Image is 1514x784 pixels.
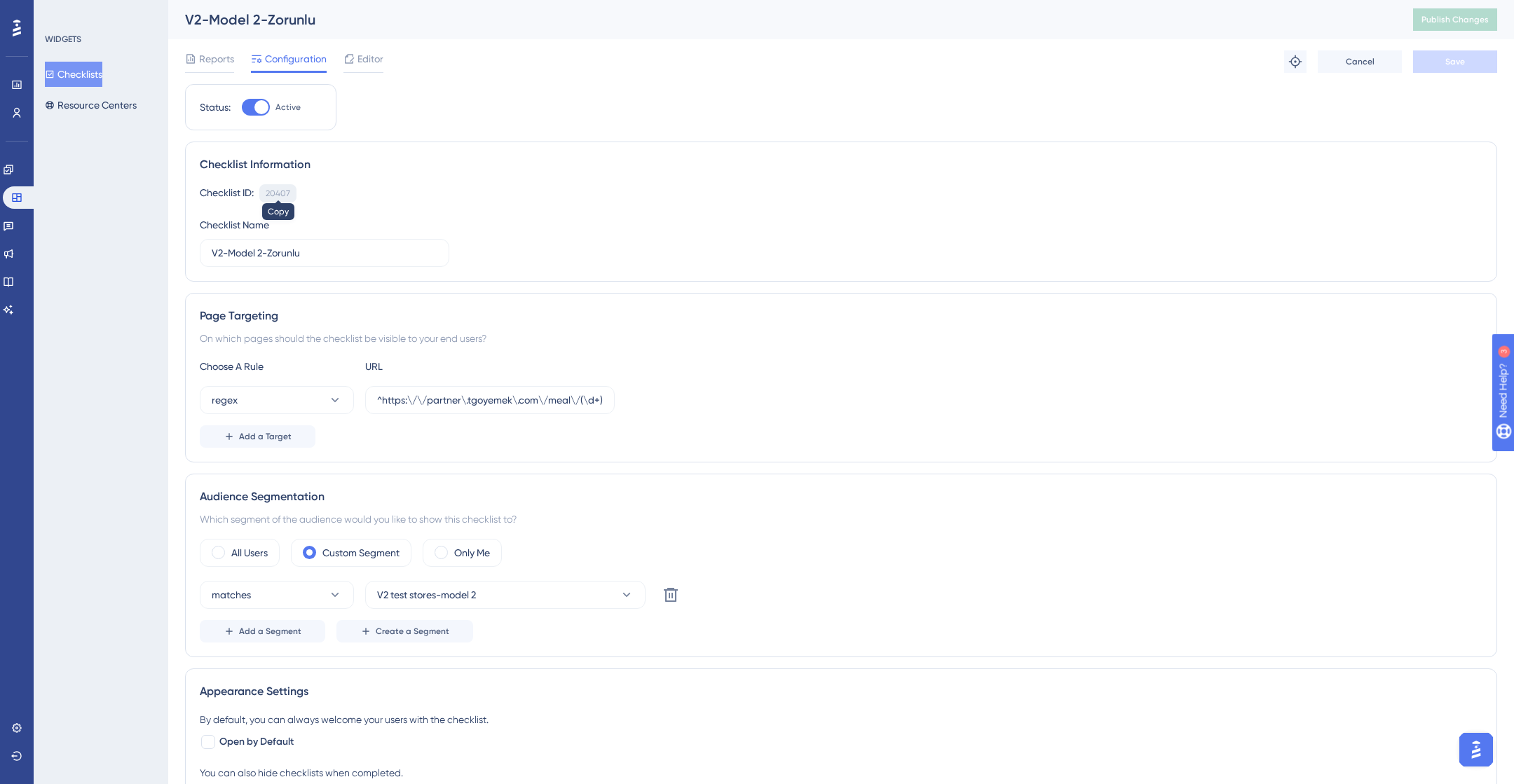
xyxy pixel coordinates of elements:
[200,156,1482,173] div: Checklist Information
[239,431,292,442] span: Add a Target
[376,626,449,637] span: Create a Segment
[200,511,1482,528] div: Which segment of the audience would you like to show this checklist to?
[200,683,1482,700] div: Appearance Settings
[1413,8,1497,31] button: Publish Changes
[200,184,254,202] div: Checklist ID:
[200,425,315,448] button: Add a Target
[239,626,301,637] span: Add a Segment
[377,392,603,408] input: yourwebsite.com/path
[1413,50,1497,73] button: Save
[336,620,473,642] button: Create a Segment
[454,544,490,561] label: Only Me
[200,216,269,233] div: Checklist Name
[200,386,354,414] button: regex
[200,488,1482,505] div: Audience Segmentation
[365,581,646,609] button: V2 test stores-model 2
[357,50,383,67] span: Editor
[45,92,137,118] button: Resource Centers
[200,330,1482,347] div: On which pages should the checklist be visible to your end users?
[200,581,354,609] button: matches
[1318,50,1402,73] button: Cancel
[200,620,325,642] button: Add a Segment
[1455,729,1497,771] iframe: UserGuiding AI Assistant Launcher
[1445,56,1465,67] span: Save
[1346,56,1375,67] span: Cancel
[212,245,437,261] input: Type your Checklist name
[219,734,294,750] span: Open by Default
[200,308,1482,324] div: Page Targeting
[275,102,301,113] span: Active
[199,50,234,67] span: Reports
[45,62,102,87] button: Checklists
[185,10,1378,29] div: V2-Model 2-Zorunlu
[377,586,476,603] span: V2 test stores-model 2
[33,4,88,20] span: Need Help?
[97,7,102,18] div: 3
[266,188,290,199] div: 20407
[45,34,81,45] div: WIDGETS
[365,358,519,375] div: URL
[200,711,1482,728] div: By default, you can always welcome your users with the checklist.
[212,392,238,408] span: regex
[265,50,327,67] span: Configuration
[322,544,400,561] label: Custom Segment
[212,586,251,603] span: matches
[200,764,1482,781] div: You can also hide checklists when completed.
[1421,14,1489,25] span: Publish Changes
[231,544,268,561] label: All Users
[200,99,231,116] div: Status:
[200,358,354,375] div: Choose A Rule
